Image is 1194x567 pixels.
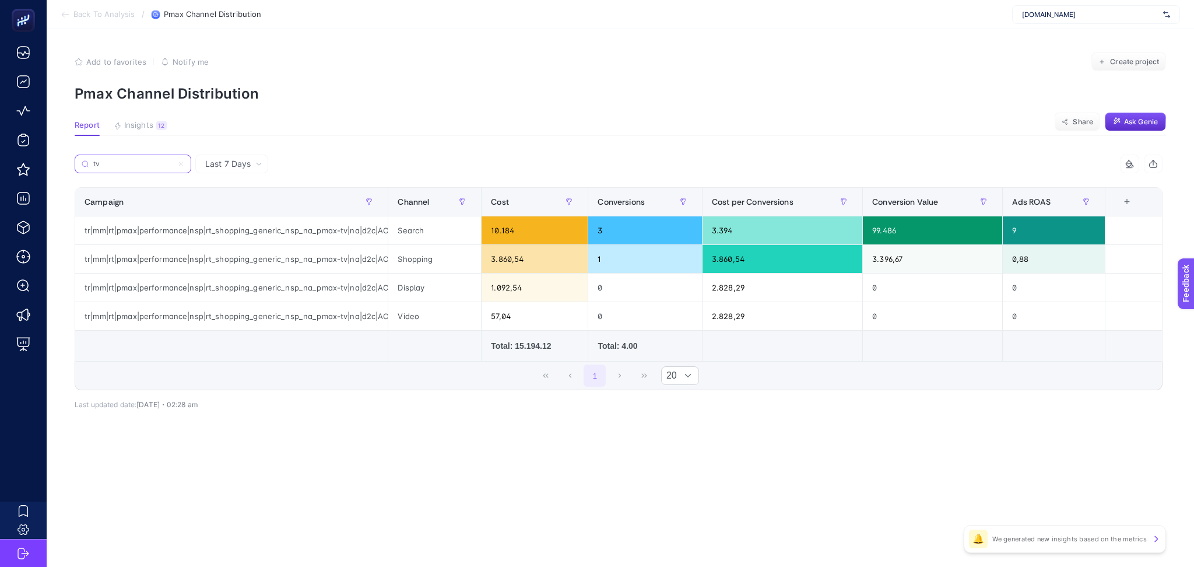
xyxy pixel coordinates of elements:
button: 1 [584,365,606,387]
span: Conversions [598,197,645,206]
div: Total: 4.00 [598,340,693,352]
span: Cost [491,197,509,206]
div: 0 [588,302,702,330]
div: 7 items selected [1115,197,1124,223]
div: 3.396,67 [863,245,1002,273]
div: tr|mm|rt|pmax|performance|nsp|rt_shopping_generic_nsp_na_pmax-tv|na|d2c|AOP|OSB0002IRZ [75,216,388,244]
img: svg%3e [1163,9,1170,20]
div: Shopping [388,245,481,273]
div: 2.828,29 [703,302,862,330]
div: 12 [156,121,167,130]
div: 99.486 [863,216,1002,244]
div: 0 [588,274,702,302]
span: Add to favorites [86,57,146,66]
span: [DATE]・02:28 am [136,400,198,409]
span: Create project [1110,57,1159,66]
button: Create project [1091,52,1166,71]
div: tr|mm|rt|pmax|performance|nsp|rt_shopping_generic_nsp_na_pmax-tv|na|d2c|AOP|OSB0002IRZ [75,302,388,330]
span: Back To Analysis [73,10,135,19]
div: 10.184 [482,216,588,244]
span: Notify me [173,57,209,66]
span: Rows per page [662,367,677,384]
div: tr|mm|rt|pmax|performance|nsp|rt_shopping_generic_nsp_na_pmax-tv|na|d2c|AOP|OSB0002IRZ [75,245,388,273]
div: Display [388,274,481,302]
span: Report [75,121,100,130]
div: 0 [1003,302,1105,330]
span: Last 7 Days [205,158,251,170]
span: Feedback [7,3,44,13]
button: Ask Genie [1105,113,1166,131]
button: Add to favorites [75,57,146,66]
div: 0 [863,274,1002,302]
div: 0 [863,302,1002,330]
span: Share [1073,117,1093,127]
div: Last 7 Days [75,173,1163,409]
div: 3 [588,216,702,244]
span: Conversion Value [872,197,938,206]
div: Video [388,302,481,330]
div: Search [388,216,481,244]
div: 0,88 [1003,245,1105,273]
input: Search [93,160,173,169]
span: [DOMAIN_NAME] [1022,10,1158,19]
div: 3.860,54 [703,245,862,273]
div: 57,04 [482,302,588,330]
span: Campaign [85,197,124,206]
span: Insights [124,121,153,130]
div: 1 [588,245,702,273]
div: 9 [1003,216,1105,244]
span: Channel [398,197,429,206]
div: 0 [1003,274,1105,302]
span: Cost per Conversions [712,197,793,206]
div: Total: 15.194.12 [491,340,578,352]
span: Ask Genie [1124,117,1158,127]
span: Ads ROAS [1012,197,1051,206]
div: 1.092,54 [482,274,588,302]
div: 3.860,54 [482,245,588,273]
div: 3.394 [703,216,862,244]
span: Last updated date: [75,400,136,409]
div: 2.828,29 [703,274,862,302]
span: / [142,9,145,19]
p: Pmax Channel Distribution [75,85,1166,102]
div: + [1116,197,1138,206]
button: Notify me [161,57,209,66]
button: Share [1055,113,1100,131]
div: tr|mm|rt|pmax|performance|nsp|rt_shopping_generic_nsp_na_pmax-tv|na|d2c|AOP|OSB0002IRZ [75,274,388,302]
span: Pmax Channel Distribution [164,10,261,19]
